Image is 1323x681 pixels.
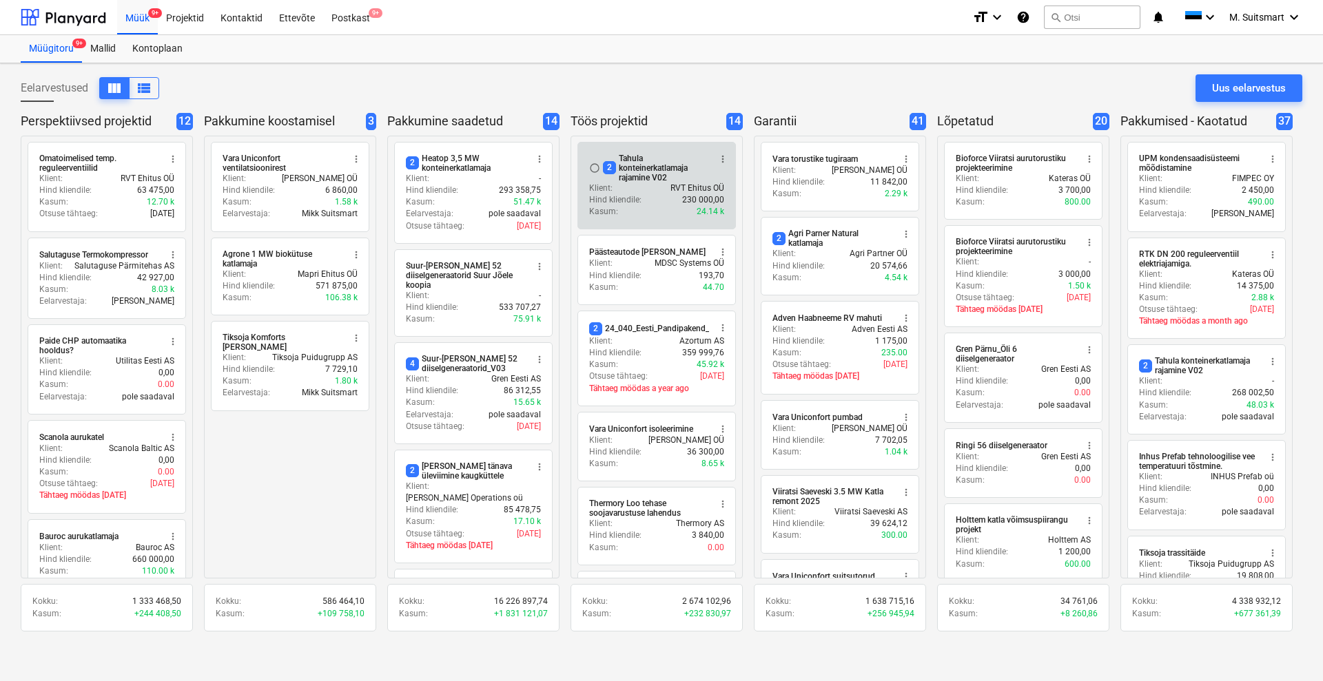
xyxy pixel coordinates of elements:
p: Eelarvestaja : [406,409,453,421]
p: Mapri Ehitus OÜ [298,269,358,280]
p: Kateras OÜ [1049,173,1091,185]
p: Utilitas Eesti AS [116,355,174,367]
p: 8.65 k [701,458,724,470]
span: more_vert [1267,249,1278,260]
p: 24.14 k [697,206,724,218]
p: pole saadaval [489,409,541,421]
div: Eelarvestused [21,77,159,99]
i: keyboard_arrow_down [1202,9,1218,25]
p: Klient : [1139,173,1162,185]
p: Kasum : [1139,196,1168,208]
p: Eelarvestaja : [406,208,453,220]
p: 86 312,55 [504,385,541,397]
p: Azortum AS [679,335,724,347]
p: 7 702,05 [875,434,907,446]
i: Abikeskus [1016,9,1030,25]
p: Klient : [39,355,63,367]
p: Klient : [1139,471,1162,483]
div: Bioforce Viiratsi aurutorustiku projekteerimine [956,154,1076,173]
p: 268 002,50 [1232,387,1274,399]
p: 8.03 k [152,284,174,295]
span: 20 [1093,113,1109,130]
p: - [1089,256,1091,268]
p: - [1272,375,1274,387]
span: 14 [726,113,743,130]
span: more_vert [534,461,545,472]
p: Lõpetatud [937,113,1087,130]
p: Klient : [39,173,63,185]
p: - [539,290,541,302]
p: Otsuse tähtaeg : [39,208,98,220]
span: more_vert [1267,547,1278,558]
p: 3 000,00 [1058,269,1091,280]
span: 37 [1276,113,1293,130]
p: 293 358,75 [499,185,541,196]
i: format_size [972,9,989,25]
span: more_vert [1084,344,1095,355]
p: Hind kliendile : [223,280,275,292]
p: pole saadaval [1222,411,1274,423]
p: Pakkumised - Kaotatud [1120,113,1271,130]
span: more_vert [1267,452,1278,463]
p: Klient : [589,434,613,446]
p: 193,70 [699,270,724,282]
span: more_vert [351,154,362,165]
p: Hind kliendile : [589,347,642,359]
p: 1 175,00 [875,335,907,347]
p: Hind kliendile : [406,385,458,397]
p: Klient : [956,173,979,185]
p: Kasum : [223,375,252,387]
span: 41 [910,113,926,130]
p: Kasum : [956,474,985,486]
p: Hind kliendile : [772,335,825,347]
span: 3 [366,113,376,130]
span: more_vert [901,154,912,165]
p: 75.91 k [513,313,541,325]
button: Otsi [1044,6,1140,29]
span: more_vert [167,336,178,347]
p: Klient : [772,165,796,176]
span: more_vert [1084,440,1095,451]
p: Otsuse tähtaeg : [956,292,1014,304]
p: Otsuse tähtaeg : [589,370,648,382]
p: Klient : [39,260,63,272]
div: UPM kondensaadisüsteemi mõõdistamine [1139,154,1259,173]
span: Kuva veergudena [136,80,152,96]
div: Vara Uniconfort isoleerimine [589,423,693,434]
p: Pakkumine koostamisel [204,113,360,130]
p: Otsuse tähtaeg : [39,478,98,490]
p: - [539,173,541,185]
p: Kasum : [406,397,435,408]
span: 9+ [72,39,86,48]
p: Klient : [1139,269,1162,280]
p: Tähtaeg möödas a month ago [1139,315,1274,327]
span: more_vert [534,154,545,165]
p: Hind kliendile : [589,194,642,206]
p: Klient : [589,335,613,347]
p: 0.00 [1074,387,1091,399]
span: more_vert [167,249,178,260]
p: Hind kliendile : [772,260,825,272]
div: Müügitoru [21,35,82,63]
span: more_vert [901,313,912,324]
div: Heatop 3,5 MW konteinerkatlamaja [406,154,526,173]
p: Scanola Baltic AS [109,443,174,454]
span: more_vert [167,154,178,165]
p: 0,00 [158,367,174,379]
p: Klient : [223,352,246,364]
p: 0.00 [158,379,174,390]
span: 4 [406,357,419,370]
p: 359 999,76 [682,347,724,359]
a: Kontoplaan [124,35,191,63]
p: 106.38 k [325,292,358,304]
p: [PERSON_NAME] [1211,208,1274,220]
span: 9+ [369,8,382,18]
p: Kasum : [772,446,801,458]
span: search [1050,12,1061,23]
p: 48.03 k [1247,399,1274,411]
p: Garantii [754,113,904,130]
span: more_vert [1267,356,1278,367]
p: 63 475,00 [137,185,174,196]
div: Tahula konteinerkatlamaja rajamine V02 [603,154,709,182]
p: Hind kliendile : [772,434,825,446]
